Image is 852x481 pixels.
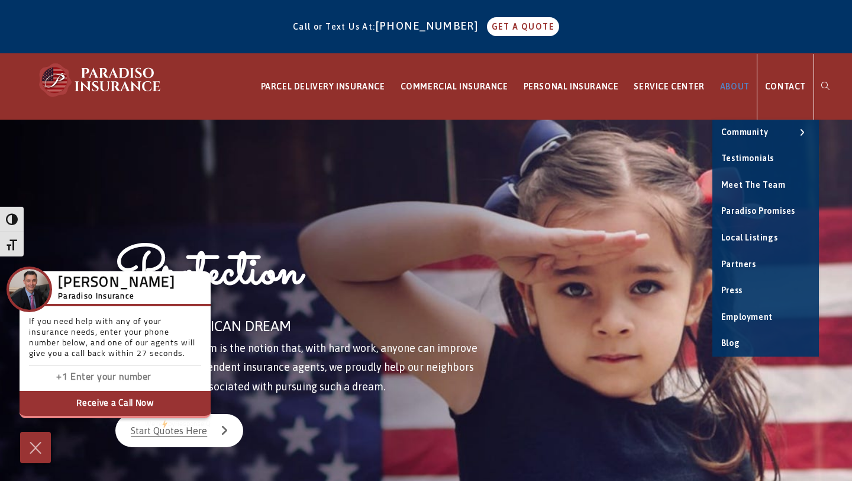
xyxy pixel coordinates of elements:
span: Meet the Team [721,180,786,190]
span: Blog [721,338,740,348]
a: ABOUT [712,54,757,120]
a: CONTACT [757,54,814,120]
a: Testimonials [712,146,819,172]
a: Paradiso Promises [712,198,819,225]
a: [PHONE_NUMBER] [376,20,485,32]
h1: Protection [115,238,492,313]
button: Receive a Call Now [20,391,211,418]
img: Cross icon [27,438,44,457]
span: SERVICE CENTER [634,82,704,91]
a: Community [712,120,819,146]
span: CONTACT [765,82,806,91]
a: PARCEL DELIVERY INSURANCE [253,54,393,120]
span: PERSONAL INSURANCE [524,82,619,91]
span: The American Dream is the notion that, with hard work, anyone can improve their lives. As indepen... [115,342,477,393]
a: Employment [712,304,819,331]
span: Testimonials [721,153,774,163]
a: Blog [712,331,819,357]
span: We're by [145,421,175,428]
a: We'rePowered by iconbyResponseiQ [145,421,211,428]
a: Meet the Team [712,172,819,198]
img: Company Icon [9,269,50,310]
a: SERVICE CENTER [626,54,712,120]
a: Local Listings [712,225,819,251]
a: PERSONAL INSURANCE [516,54,627,120]
input: Enter phone number [70,369,189,386]
span: Paradiso Promises [721,206,795,216]
h3: [PERSON_NAME] [58,278,175,289]
input: Enter country code [35,369,70,386]
span: ABOUT [720,82,750,91]
span: Call or Text Us At: [293,22,376,31]
img: Powered by icon [162,419,167,429]
span: Partners [721,259,756,269]
span: Community [721,127,768,137]
p: If you need help with any of your insurance needs, enter your phone number below, and one of our ... [29,317,201,365]
span: COMMERCIAL INSURANCE [401,82,508,91]
a: Press [712,278,819,304]
span: PARCEL DELIVERY INSURANCE [261,82,385,91]
span: Employment [721,312,773,322]
img: Paradiso Insurance [35,62,166,98]
h5: Paradiso Insurance [58,290,175,303]
a: GET A QUOTE [487,17,559,36]
a: COMMERCIAL INSURANCE [393,54,516,120]
span: Press [721,286,743,295]
span: Local Listings [721,233,777,242]
a: Partners [712,252,819,278]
